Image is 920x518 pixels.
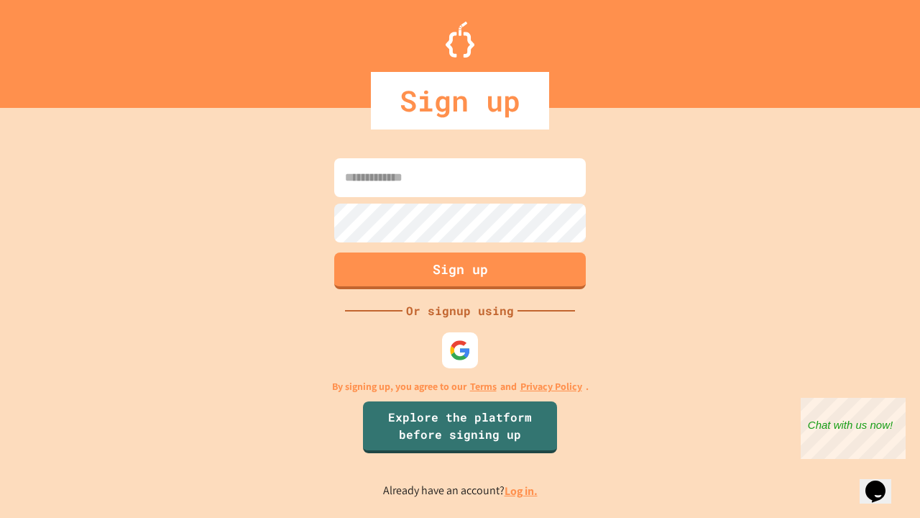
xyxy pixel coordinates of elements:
a: Terms [470,379,497,394]
a: Log in. [505,483,538,499]
iframe: chat widget [801,398,906,459]
iframe: chat widget [860,460,906,504]
button: Sign up [334,253,586,289]
a: Privacy Policy [520,379,582,394]
a: Explore the platform before signing up [363,401,557,453]
div: Sign up [371,72,549,129]
p: Already have an account? [383,482,538,500]
div: Or signup using [402,302,517,319]
img: Logo.svg [446,22,474,58]
img: google-icon.svg [449,340,471,361]
p: By signing up, you agree to our and . [332,379,589,394]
